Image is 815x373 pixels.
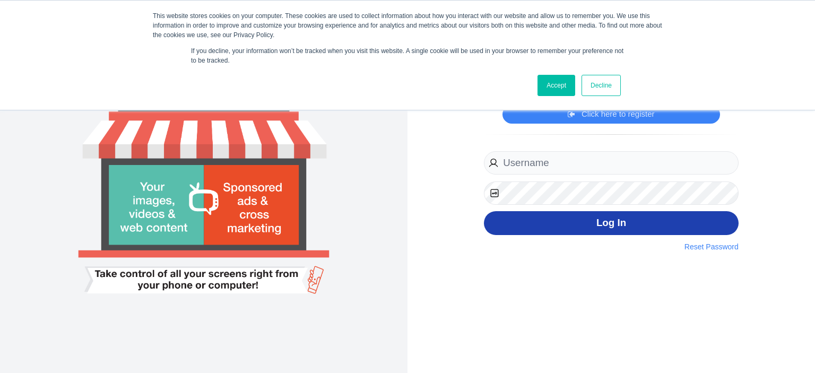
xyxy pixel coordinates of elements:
[762,322,815,373] iframe: Chat Widget
[684,241,739,253] a: Reset Password
[484,151,739,175] input: Username
[582,75,621,96] a: Decline
[191,46,624,65] p: If you decline, your information won’t be tracked when you visit this website. A single cookie wi...
[568,109,654,119] a: Click here to register
[153,11,662,40] div: This website stores cookies on your computer. These cookies are used to collect information about...
[484,211,739,235] button: Log In
[49,14,358,359] img: Smart tv login
[537,75,575,96] a: Accept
